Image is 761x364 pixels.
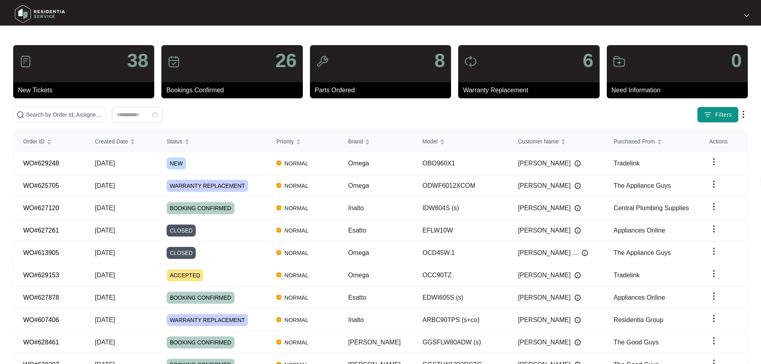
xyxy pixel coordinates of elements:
[95,339,115,346] span: [DATE]
[281,226,312,235] span: NORMAL
[276,340,281,344] img: Vercel Logo
[709,336,719,346] img: dropdown arrow
[167,157,186,169] span: NEW
[167,292,234,304] span: BOOKING CONFIRMED
[316,55,329,68] img: icon
[338,131,413,152] th: Brand
[574,205,581,211] img: Info icon
[281,271,312,280] span: NORMAL
[518,181,571,191] span: [PERSON_NAME]
[518,338,571,347] span: [PERSON_NAME]
[23,294,59,301] a: WO#627878
[574,160,581,167] img: Info icon
[613,55,626,68] img: icon
[699,131,747,152] th: Actions
[574,183,581,189] img: Info icon
[23,339,59,346] a: WO#628461
[16,111,24,119] img: search-icon
[413,197,509,219] td: IDW604S (s)
[95,137,128,146] span: Created Date
[276,250,281,255] img: Vercel Logo
[276,273,281,277] img: Vercel Logo
[167,314,248,326] span: WARRANTY REPLACEMENT
[23,272,59,278] a: WO#629153
[709,269,719,278] img: dropdown arrow
[739,109,748,119] img: dropdown arrow
[167,247,196,259] span: CLOSED
[281,159,312,168] span: NORMAL
[574,227,581,234] img: Info icon
[697,107,739,123] button: filter iconFilters
[276,183,281,188] img: Vercel Logo
[709,314,719,323] img: dropdown arrow
[348,294,366,301] span: Esatto
[709,247,719,256] img: dropdown arrow
[276,228,281,233] img: Vercel Logo
[166,86,302,95] p: Bookings Confirmed
[518,271,571,280] span: [PERSON_NAME]
[23,182,59,189] a: WO#625705
[614,316,664,323] span: Residentia Group
[574,317,581,323] img: Info icon
[167,269,203,281] span: ACCEPTED
[18,86,154,95] p: New Tickets
[614,249,671,256] span: The Appliance Guys
[604,131,699,152] th: Purchased From
[348,272,369,278] span: Omega
[518,159,571,168] span: [PERSON_NAME]
[518,293,571,302] span: [PERSON_NAME]
[95,205,115,211] span: [DATE]
[281,338,312,347] span: NORMAL
[276,317,281,322] img: Vercel Logo
[95,316,115,323] span: [DATE]
[348,339,401,346] span: [PERSON_NAME]
[614,272,640,278] span: Tradelink
[614,339,659,346] span: The Good Guys
[709,202,719,211] img: dropdown arrow
[276,137,294,146] span: Priority
[95,294,115,301] span: [DATE]
[709,224,719,234] img: dropdown arrow
[434,51,445,70] p: 8
[518,315,571,325] span: [PERSON_NAME]
[23,316,59,323] a: WO#607406
[413,152,509,175] td: OBO960X1
[167,137,183,146] span: Status
[518,248,578,258] span: [PERSON_NAME] ...
[413,131,509,152] th: Model
[612,86,748,95] p: Need Information
[127,51,148,70] p: 38
[348,137,363,146] span: Brand
[281,181,312,191] span: NORMAL
[518,137,559,146] span: Customer Name
[348,160,369,167] span: Omega
[413,242,509,264] td: OCD45W.1
[413,175,509,197] td: ODWF6012XCOM
[19,55,32,68] img: icon
[709,179,719,189] img: dropdown arrow
[614,227,665,234] span: Appliances Online
[704,111,712,119] img: filter icon
[731,51,742,70] p: 0
[95,272,115,278] span: [DATE]
[23,137,45,146] span: Order ID
[167,225,196,237] span: CLOSED
[413,309,509,331] td: ARBC90TPS (s+co)
[715,111,732,119] span: Filters
[348,182,369,189] span: Omega
[26,110,102,119] input: Search by Order Id, Assignee Name, Customer Name, Brand and Model
[281,293,312,302] span: NORMAL
[276,161,281,165] img: Vercel Logo
[23,160,59,167] a: WO#629248
[348,249,369,256] span: Omega
[167,336,234,348] span: BOOKING CONFIRMED
[744,14,749,18] img: dropdown arrow
[12,2,68,26] img: residentia service logo
[413,219,509,242] td: EFLW10W
[509,131,604,152] th: Customer Name
[413,331,509,354] td: GGSFLW80ADW (s)
[518,203,571,213] span: [PERSON_NAME]
[95,182,115,189] span: [DATE]
[464,55,477,68] img: icon
[413,286,509,309] td: EDWI605S (s)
